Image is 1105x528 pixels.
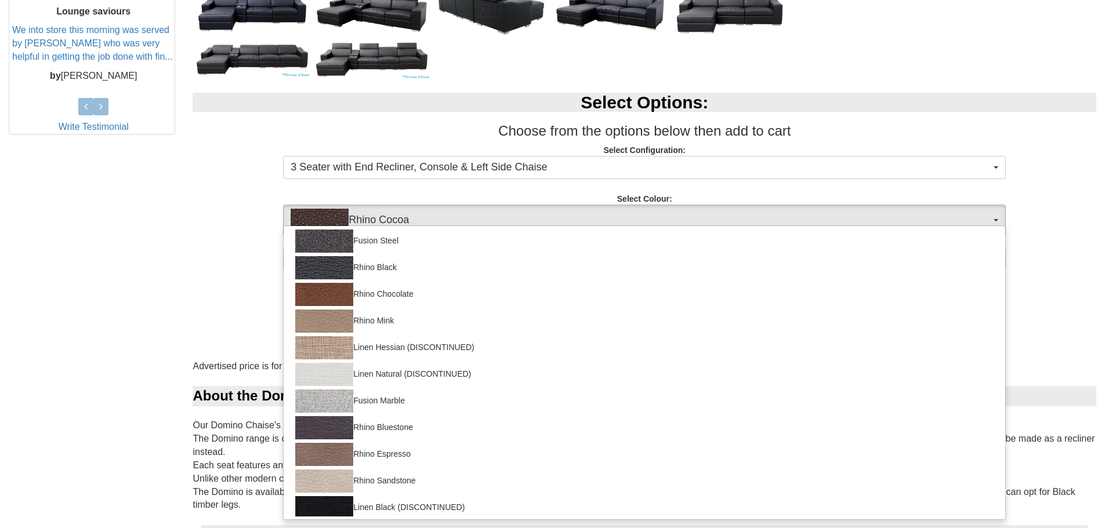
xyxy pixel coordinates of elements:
[284,334,1005,361] a: Linen Hessian (DISCONTINUED)
[284,361,1005,388] a: Linen Natural (DISCONTINUED)
[284,228,1005,254] a: Fusion Steel
[284,281,1005,308] a: Rhino Chocolate
[284,308,1005,334] a: Rhino Mink
[291,160,991,175] span: 3 Seater with End Recliner, Console & Left Side Chaise
[295,363,353,386] img: Linen Natural (DISCONTINUED)
[295,309,353,333] img: Rhino Mink
[295,496,353,519] img: Linen Black (DISCONTINUED)
[56,6,131,16] b: Lounge saviours
[295,283,353,306] img: Rhino Chocolate
[295,416,353,439] img: Rhino Bluestone
[284,388,1005,414] a: Fusion Marble
[603,145,686,155] strong: Select Configuration:
[193,123,1096,139] h3: Choose from the options below then add to cart
[284,494,1005,521] a: Linen Black (DISCONTINUED)
[59,122,129,132] a: Write Testimonial
[12,25,173,61] a: We into store this morning was served by [PERSON_NAME] who was very helpful in getting the job do...
[284,414,1005,441] a: Rhino Bluestone
[295,389,353,413] img: Fusion Marble
[284,441,1005,468] a: Rhino Espresso
[291,209,349,232] img: Rhino Cocoa
[295,469,353,493] img: Rhino Sandstone
[12,70,175,83] p: [PERSON_NAME]
[291,209,991,232] span: Rhino Cocoa
[283,156,1006,179] button: 3 Seater with End Recliner, Console & Left Side Chaise
[295,336,353,359] img: Linen Hessian (DISCONTINUED)
[193,386,1096,406] div: About the Domino King [PERSON_NAME]:
[284,254,1005,281] a: Rhino Black
[295,443,353,466] img: Rhino Espresso
[50,71,61,81] b: by
[617,194,672,203] strong: Select Colour:
[284,468,1005,494] a: Rhino Sandstone
[283,205,1006,236] button: Rhino CocoaRhino Cocoa
[295,256,353,279] img: Rhino Black
[295,230,353,253] img: Fusion Steel
[581,93,708,112] b: Select Options:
